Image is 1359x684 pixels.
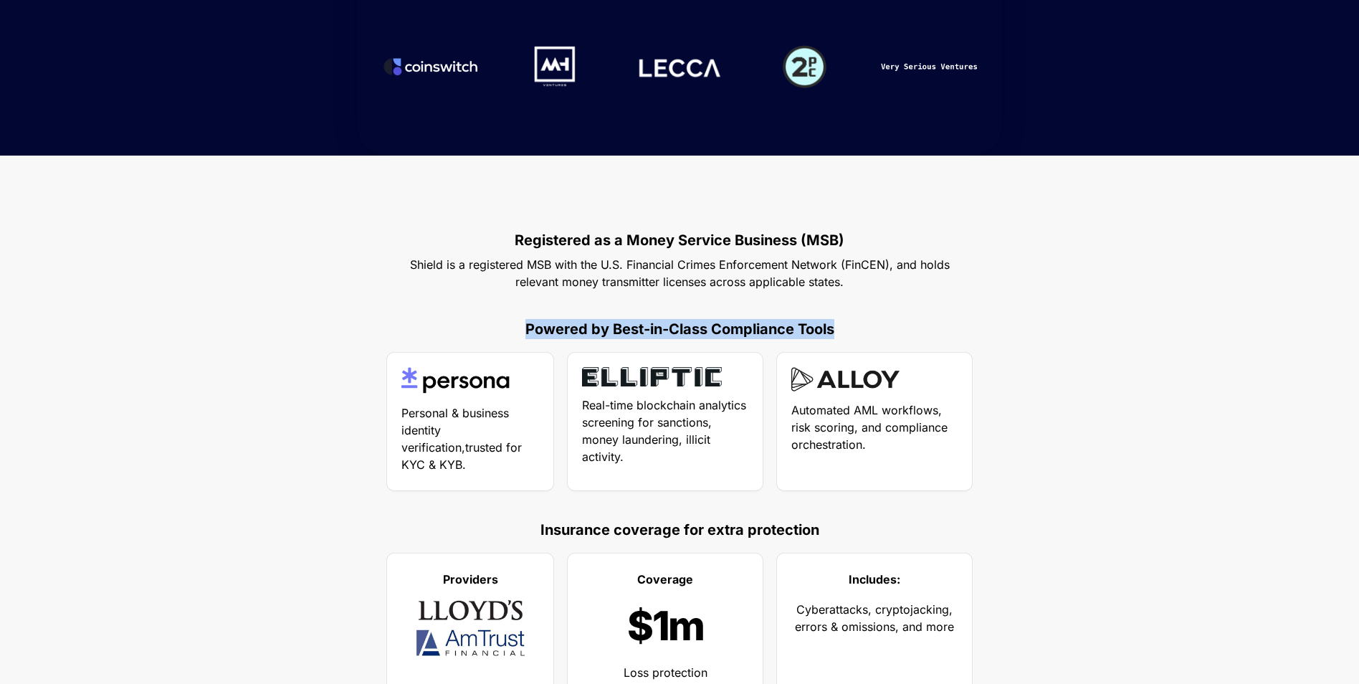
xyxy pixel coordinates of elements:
strong: Insurance coverage for extra protection [540,521,819,538]
strong: Coverage [637,572,693,586]
span: $1m [627,602,704,650]
span: Real-time blockchain analytics screening for sanctions, money laundering, illicit activity. [582,398,750,464]
span: Personal & business identity verification,trusted for KYC & KYB. [401,406,525,472]
strong: Powered by Best-in-Class Compliance Tools [525,320,834,338]
strong: Registered as a Money Service Business (MSB) [515,232,844,249]
strong: roviders [450,572,498,586]
strong: Includes: [849,572,900,586]
a: P [443,572,450,586]
span: Loss protection [624,665,707,680]
span: Automated AML workflows, risk scoring, and compliance orchestration. [791,403,951,452]
span: Cyberattacks, cryptojacking, errors & omissions, and more [795,602,956,634]
span: Shield is a registered MSB with the U.S. Financial Crimes Enforcement Network (FinCEN), and holds... [410,257,953,289]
